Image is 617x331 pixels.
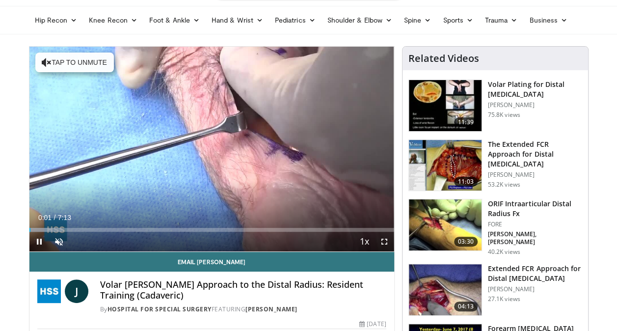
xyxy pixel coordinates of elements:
span: 11:03 [454,177,478,187]
p: FORE [488,221,582,228]
span: 04:13 [454,302,478,311]
h3: Extended FCR Approach for Distal [MEDICAL_DATA] [488,264,582,283]
a: Shoulder & Elbow [322,10,398,30]
a: Hip Recon [29,10,83,30]
p: 53.2K views [488,181,520,189]
a: 11:03 The Extended FCR Approach for Distal [MEDICAL_DATA] [PERSON_NAME] 53.2K views [408,139,582,192]
a: Knee Recon [83,10,143,30]
h4: Related Videos [408,53,479,64]
p: [PERSON_NAME] [488,101,582,109]
h3: ORIF Intraarticular Distal Radius Fx [488,199,582,219]
div: By FEATURING [100,305,386,314]
a: Email [PERSON_NAME] [29,252,394,272]
img: 275697_0002_1.png.150x105_q85_crop-smart_upscale.jpg [409,140,482,191]
button: Tap to unmute [35,53,114,72]
span: 0:01 [38,214,52,221]
a: J [65,279,88,303]
p: [PERSON_NAME] [488,285,582,293]
button: Playback Rate [355,232,375,251]
p: 75.8K views [488,111,520,119]
video-js: Video Player [29,47,394,252]
p: [PERSON_NAME] [488,171,582,179]
button: Fullscreen [375,232,394,251]
div: Progress Bar [29,228,394,232]
a: Spine [398,10,437,30]
a: 11:39 Volar Plating for Distal [MEDICAL_DATA] [PERSON_NAME] 75.8K views [408,80,582,132]
a: 04:13 Extended FCR Approach for Distal [MEDICAL_DATA] [PERSON_NAME] 27.1K views [408,264,582,316]
p: [PERSON_NAME], [PERSON_NAME] [488,230,582,246]
a: [PERSON_NAME] [245,305,297,313]
button: Pause [29,232,49,251]
a: Trauma [479,10,524,30]
a: Hospital for Special Surgery [107,305,212,313]
h3: The Extended FCR Approach for Distal [MEDICAL_DATA] [488,139,582,169]
p: 40.2K views [488,248,520,256]
span: 11:39 [454,117,478,127]
a: Foot & Ankle [143,10,206,30]
span: 7:13 [58,214,71,221]
h4: Volar [PERSON_NAME] Approach to the Distal Radius: Resident Training (Cadaveric) [100,279,386,301]
a: 03:30 ORIF Intraarticular Distal Radius Fx FORE [PERSON_NAME], [PERSON_NAME] 40.2K views [408,199,582,256]
a: Pediatrics [269,10,322,30]
img: Hospital for Special Surgery [37,279,61,303]
img: Vumedi-_volar_plating_100006814_3.jpg.150x105_q85_crop-smart_upscale.jpg [409,80,482,131]
a: Sports [437,10,479,30]
span: 03:30 [454,237,478,247]
button: Unmute [49,232,69,251]
img: 212608_0000_1.png.150x105_q85_crop-smart_upscale.jpg [409,199,482,250]
p: 27.1K views [488,295,520,303]
div: [DATE] [359,320,386,329]
a: Hand & Wrist [206,10,269,30]
h3: Volar Plating for Distal [MEDICAL_DATA] [488,80,582,99]
img: _514ecLNcU81jt9H5hMDoxOjA4MTtFn1_1.150x105_q85_crop-smart_upscale.jpg [409,264,482,315]
a: Business [523,10,573,30]
span: / [54,214,56,221]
